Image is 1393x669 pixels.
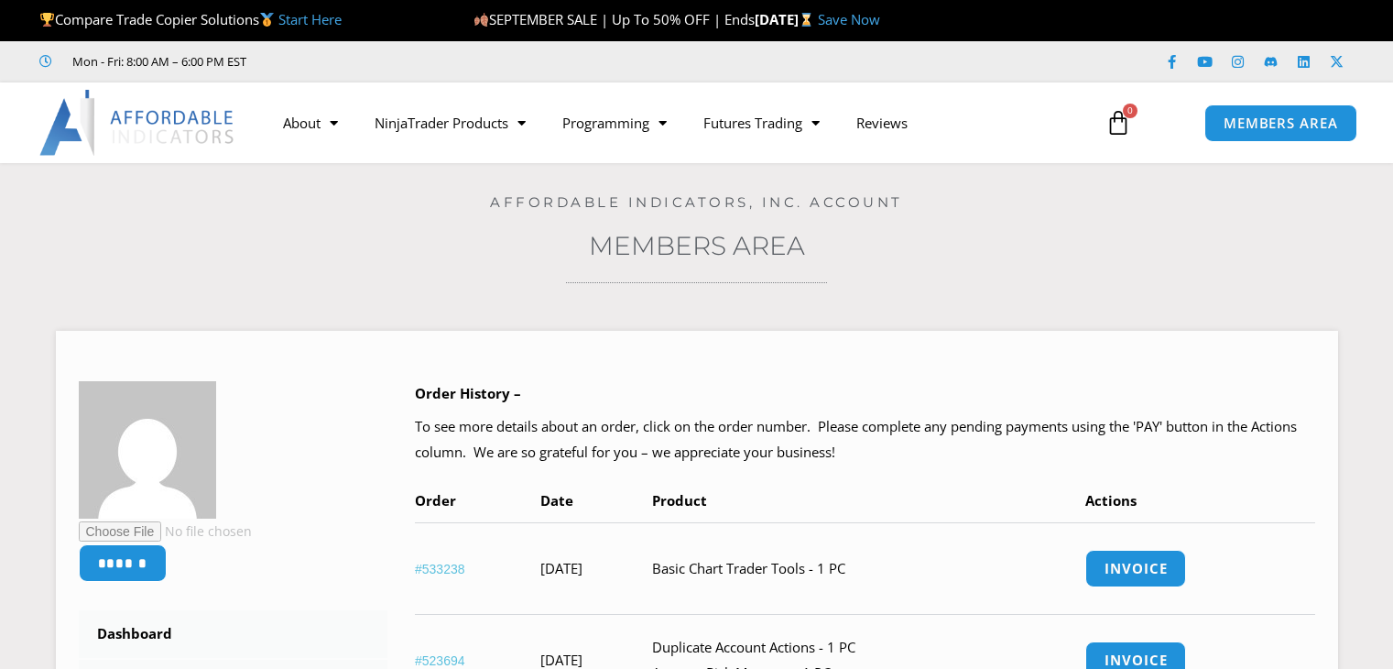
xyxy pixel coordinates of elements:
img: 🏆 [40,13,54,27]
strong: [DATE] [755,10,818,28]
img: 🥇 [260,13,274,27]
img: 🍂 [474,13,488,27]
a: View order number 533238 [415,562,465,576]
a: 0 [1078,96,1159,149]
img: ⌛ [800,13,813,27]
a: Invoice order number 533238 [1085,550,1186,587]
a: Reviews [838,102,926,144]
img: 714a42e6b4bdef45db58bc945b4ce0ff01c2136e17de797e41d3c04856676657 [79,381,216,519]
a: Programming [544,102,685,144]
span: 0 [1123,104,1137,118]
a: Start Here [278,10,342,28]
span: SEPTEMBER SALE | Up To 50% OFF | Ends [473,10,755,28]
p: To see more details about an order, click on the order number. Please complete any pending paymen... [415,414,1315,466]
span: Compare Trade Copier Solutions [39,10,342,28]
a: NinjaTrader Products [356,102,544,144]
span: MEMBERS AREA [1224,116,1338,130]
a: View order number 523694 [415,653,465,668]
a: Affordable Indicators, Inc. Account [490,193,903,211]
time: [DATE] [540,559,582,577]
img: LogoAI | Affordable Indicators – NinjaTrader [39,90,236,156]
a: About [265,102,356,144]
span: Date [540,491,573,510]
a: Members Area [589,230,805,261]
time: [DATE] [540,651,582,669]
nav: Menu [265,102,1087,144]
span: Order [415,491,456,510]
a: Futures Trading [685,102,838,144]
b: Order History – [415,384,521,402]
span: Product [652,491,707,510]
a: MEMBERS AREA [1204,104,1357,142]
a: Dashboard [79,610,388,658]
td: Basic Chart Trader Tools - 1 PC [652,522,1085,614]
a: Save Now [818,10,880,28]
span: Actions [1085,491,1137,510]
iframe: Customer reviews powered by Trustpilot [272,52,547,71]
span: Mon - Fri: 8:00 AM – 6:00 PM EST [68,50,246,72]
